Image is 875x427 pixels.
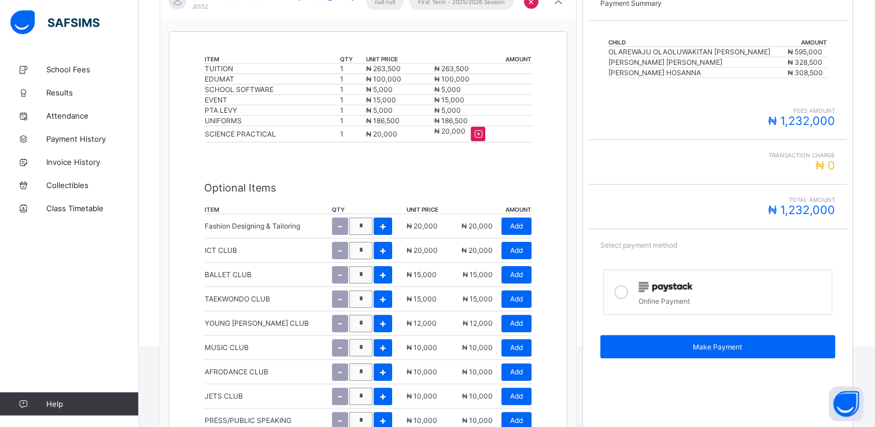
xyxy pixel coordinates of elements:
p: YOUNG [PERSON_NAME] CLUB [205,319,309,327]
th: item [204,55,339,64]
p: Optional Items [204,182,532,194]
span: Collectibles [46,181,139,190]
span: ₦ 10,000 [462,416,493,425]
span: ₦ 308,500 [788,68,823,77]
span: ₦ 0 [815,159,835,172]
span: ₦ 15,000 [463,295,493,303]
span: ₦ 15,000 [366,95,396,104]
td: [PERSON_NAME] [PERSON_NAME] [608,57,787,68]
td: EVENT [204,95,339,105]
span: ₦ 263,500 [366,64,401,73]
p: BALLET CLUB [205,270,252,279]
span: Transaction charge [600,152,835,159]
span: + [379,317,386,329]
span: - [338,293,342,305]
span: - [338,317,342,329]
span: + [379,220,386,232]
span: ₦ 12,000 [463,319,493,327]
span: ₦ 15,000 [407,270,437,279]
span: ₦ 20,000 [434,127,465,135]
span: - [338,268,342,281]
span: ₦ 15,000 [407,295,437,303]
span: School Fees [46,65,139,74]
td: 1 [339,95,365,105]
th: qty [339,55,365,64]
span: ₦ 15,000 [434,95,464,104]
p: JETS CLUB [205,392,243,400]
span: ₦ 328,500 [788,58,822,67]
span: Add [510,416,523,425]
span: J0152 [192,3,208,10]
span: - [338,220,342,232]
span: Results [46,88,139,97]
img: paystack.0b99254114f7d5403c0525f3550acd03.svg [638,282,692,292]
p: PRESS/PUBLIC SPEAKING [205,416,291,425]
th: unit price [365,55,434,64]
span: ₦ 10,000 [462,392,493,400]
span: Class Timetable [46,204,139,213]
td: OLAREWAJU OLAOLUWAKITAN [PERSON_NAME] [608,47,787,57]
span: Add [510,246,523,255]
span: + [379,390,386,402]
p: TAEKWONDO CLUB [205,295,270,303]
th: amount [446,205,532,214]
span: ₦ 5,000 [434,85,460,94]
td: 1 [339,105,365,116]
div: Online Payment [638,294,826,305]
span: ₦ 100,000 [434,75,469,83]
span: Add [510,392,523,400]
td: EDUMAT [204,74,339,84]
span: ₦ 263,500 [434,64,468,73]
span: ₦ 1,232,000 [768,203,835,217]
span: + [379,366,386,378]
p: Fashion Designing & Tailoring [205,222,300,230]
span: + [379,414,386,426]
span: Help [46,399,138,408]
span: ₦ 12,000 [407,319,437,327]
span: - [338,244,342,256]
span: ₦ 10,000 [407,392,437,400]
span: Add [510,222,523,230]
span: ₦ 1,232,000 [768,114,835,128]
p: AFRODANCE CLUB [205,367,268,376]
span: ₦ 186,500 [434,116,467,125]
span: fees amount [600,107,835,114]
th: Amount [787,38,827,47]
td: PTA LEVY [204,105,339,116]
span: Add [510,367,523,376]
th: Child [608,38,787,47]
td: TUITION [204,64,339,74]
span: Attendance [46,111,139,120]
span: ₦ 20,000 [462,222,493,230]
span: ₦ 10,000 [407,343,437,352]
span: ₦ 10,000 [407,416,437,425]
span: + [379,341,386,354]
span: ₦ 10,000 [462,367,493,376]
img: safsims [10,10,99,35]
span: Add [510,319,523,327]
span: ₦ 20,000 [407,222,438,230]
span: - [338,414,342,426]
span: ₦ 10,000 [407,367,437,376]
span: Total Amount [600,196,835,203]
span: ₦ 20,000 [462,246,493,255]
td: 1 [339,64,365,74]
span: Make Payment [609,343,826,351]
th: qty [331,205,405,214]
td: 1 [339,116,365,126]
td: 1 [339,126,365,142]
span: ₦ 100,000 [366,75,401,83]
span: ₦ 595,000 [788,47,822,56]
span: - [338,341,342,354]
td: 1 [339,84,365,95]
span: - [338,366,342,378]
span: Add [510,295,523,303]
span: Add [510,270,523,279]
th: unit price [406,205,446,214]
th: amount [433,55,531,64]
p: ICT CLUB [205,246,237,255]
p: MUSIC CLUB [205,343,249,352]
span: + [379,293,386,305]
span: ₦ 5,000 [434,106,460,115]
td: SCIENCE PRACTICAL [204,126,339,142]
